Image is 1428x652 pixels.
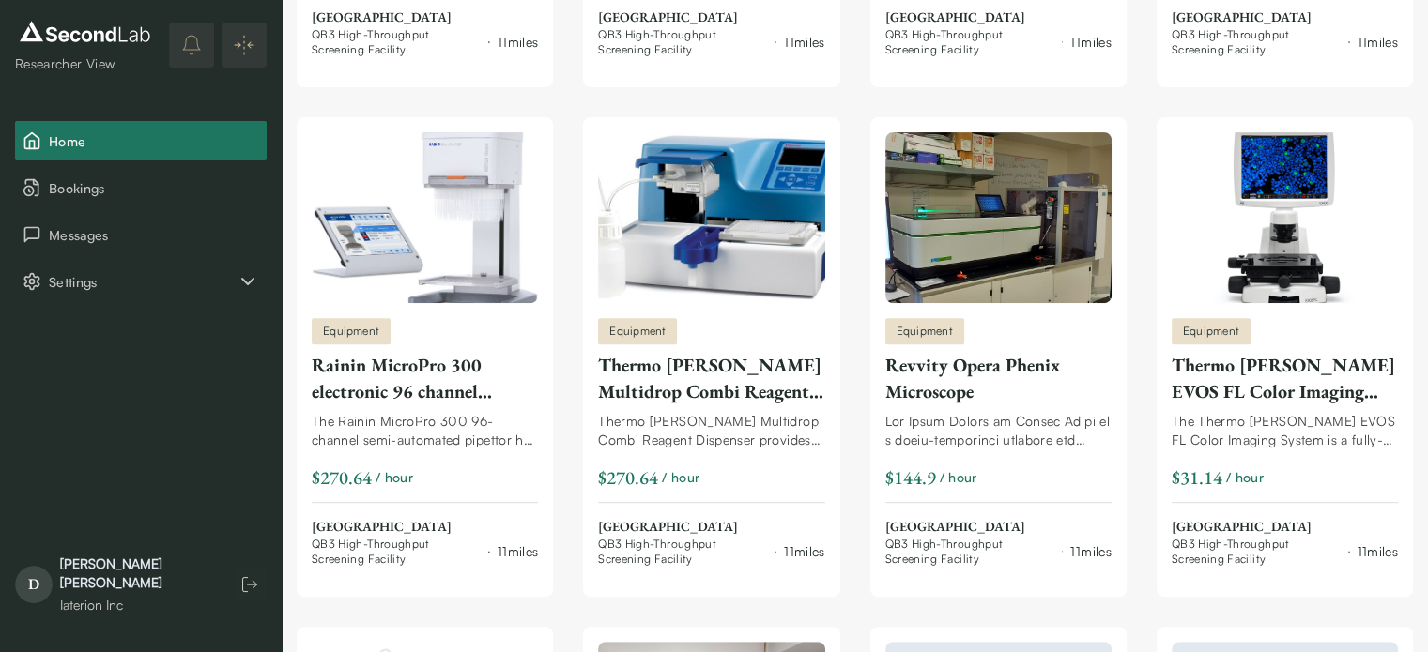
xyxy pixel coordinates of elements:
span: [GEOGRAPHIC_DATA] [312,518,538,537]
span: Equipment [323,323,379,340]
span: / hour [940,467,977,487]
button: Bookings [15,168,267,207]
button: notifications [169,23,214,68]
div: $270.64 [598,464,658,491]
span: [GEOGRAPHIC_DATA] [1172,518,1398,537]
a: Thermo Fisher EVOS FL Color Imaging SystemEquipmentThermo [PERSON_NAME] EVOS FL Color Imaging Sys... [1172,132,1398,567]
div: Thermo [PERSON_NAME] EVOS FL Color Imaging System [1172,352,1398,404]
div: $31.14 [1172,464,1222,491]
span: / hour [376,467,413,487]
div: [PERSON_NAME] [PERSON_NAME] [60,554,214,592]
span: QB3 High-Throughput Screening Facility [312,537,481,567]
div: 11 miles [498,32,538,52]
img: logo [15,17,155,47]
div: Iaterion Inc [60,596,214,614]
div: $144.9 [885,464,936,491]
div: 11 miles [1358,32,1398,52]
span: [GEOGRAPHIC_DATA] [1172,8,1398,27]
span: Equipment [1183,323,1239,340]
span: [GEOGRAPHIC_DATA] [312,8,538,27]
img: Rainin MicroPro 300 electronic 96 channel pipettor [312,132,538,303]
span: QB3 High-Throughput Screening Facility [885,537,1054,567]
button: Log out [233,568,267,601]
button: Expand/Collapse sidebar [222,23,267,68]
a: Rainin MicroPro 300 electronic 96 channel pipettorEquipmentRainin MicroPro 300 electronic 96 chan... [312,132,538,567]
span: D [15,566,53,603]
span: Equipment [609,323,666,340]
div: 11 miles [1070,541,1111,561]
a: Thermo Fisher Multidrop Combi Reagent DispenserEquipmentThermo [PERSON_NAME] Multidrop Combi Reag... [598,132,824,567]
div: Settings sub items [15,262,267,301]
a: Revvity Opera Phenix MicroscopeEquipmentRevvity Opera Phenix MicroscopeLor Ipsum Dolors am Consec... [885,132,1112,567]
span: QB3 High-Throughput Screening Facility [598,537,767,567]
div: 11 miles [784,541,824,561]
span: [GEOGRAPHIC_DATA] [598,8,824,27]
div: Thermo [PERSON_NAME] Multidrop Combi Reagent Dispenser [598,352,824,404]
div: The Thermo [PERSON_NAME] EVOS FL Color Imaging System is a fully-integrated, digital, inverted im... [1172,412,1398,449]
span: [GEOGRAPHIC_DATA] [885,8,1112,27]
div: Researcher View [15,54,155,73]
span: QB3 High-Throughput Screening Facility [312,27,481,57]
button: Messages [15,215,267,254]
img: Revvity Opera Phenix Microscope [885,132,1112,303]
span: Equipment [897,323,953,340]
div: 11 miles [498,541,538,561]
button: Home [15,121,267,160]
div: The Rainin MicroPro 300 96-channel semi-automated pipettor has a volume range of 5-300 µL and pre... [312,412,538,449]
img: Thermo Fisher EVOS FL Color Imaging System [1172,132,1398,303]
div: Lor Ipsum Dolors am Consec Adipi el s doeiu-temporinci utlabore etd magnaali enimad min veni quis... [885,412,1112,449]
span: QB3 High-Throughput Screening Facility [1172,537,1341,567]
span: Home [49,131,259,151]
span: QB3 High-Throughput Screening Facility [1172,27,1341,57]
div: Thermo [PERSON_NAME] Multidrop Combi Reagent Dispenser provides consistent and accurate dispensin... [598,412,824,449]
div: $270.64 [312,464,372,491]
img: Thermo Fisher Multidrop Combi Reagent Dispenser [598,132,824,303]
span: Bookings [49,178,259,198]
div: 11 miles [1070,32,1111,52]
button: Settings [15,262,267,301]
div: 11 miles [1358,541,1398,561]
span: QB3 High-Throughput Screening Facility [598,27,767,57]
span: Messages [49,225,259,245]
span: / hour [1226,467,1264,487]
span: [GEOGRAPHIC_DATA] [885,518,1112,537]
span: QB3 High-Throughput Screening Facility [885,27,1054,57]
span: / hour [662,467,699,487]
div: Rainin MicroPro 300 electronic 96 channel pipettor [312,352,538,404]
div: 11 miles [784,32,824,52]
span: [GEOGRAPHIC_DATA] [598,518,824,537]
div: Revvity Opera Phenix Microscope [885,352,1112,404]
span: Settings [49,272,237,292]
